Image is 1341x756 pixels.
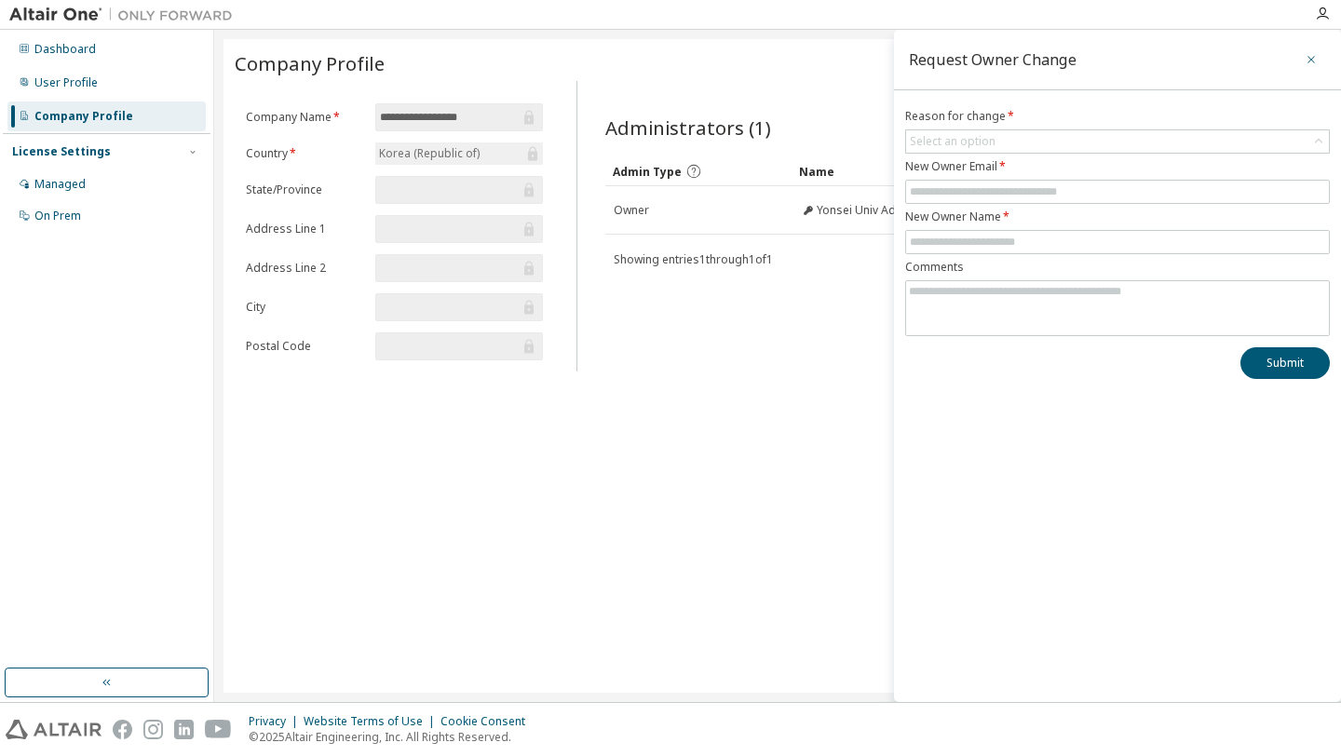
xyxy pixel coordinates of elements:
[205,720,232,739] img: youtube.svg
[905,159,1330,174] label: New Owner Email
[905,109,1330,124] label: Reason for change
[246,222,364,236] label: Address Line 1
[799,156,970,186] div: Name
[246,300,364,315] label: City
[246,182,364,197] label: State/Province
[34,42,96,57] div: Dashboard
[34,109,133,124] div: Company Profile
[174,720,194,739] img: linkedin.svg
[34,177,86,192] div: Managed
[235,50,385,76] span: Company Profile
[249,714,304,729] div: Privacy
[34,75,98,90] div: User Profile
[376,143,482,164] div: Korea (Republic of)
[9,6,242,24] img: Altair One
[12,144,111,159] div: License Settings
[614,203,649,218] span: Owner
[905,209,1330,224] label: New Owner Name
[817,203,915,218] span: Yonsei Univ Admin
[605,115,771,141] span: Administrators (1)
[906,130,1329,153] div: Select an option
[246,261,364,276] label: Address Line 2
[6,720,102,739] img: altair_logo.svg
[613,164,682,180] span: Admin Type
[143,720,163,739] img: instagram.svg
[1240,347,1330,379] button: Submit
[375,142,542,165] div: Korea (Republic of)
[304,714,440,729] div: Website Terms of Use
[909,52,1077,67] div: Request Owner Change
[113,720,132,739] img: facebook.svg
[34,209,81,223] div: On Prem
[246,339,364,354] label: Postal Code
[246,146,364,161] label: Country
[905,260,1330,275] label: Comments
[440,714,536,729] div: Cookie Consent
[246,110,364,125] label: Company Name
[614,251,773,267] span: Showing entries 1 through 1 of 1
[910,134,996,149] div: Select an option
[249,729,536,745] p: © 2025 Altair Engineering, Inc. All Rights Reserved.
